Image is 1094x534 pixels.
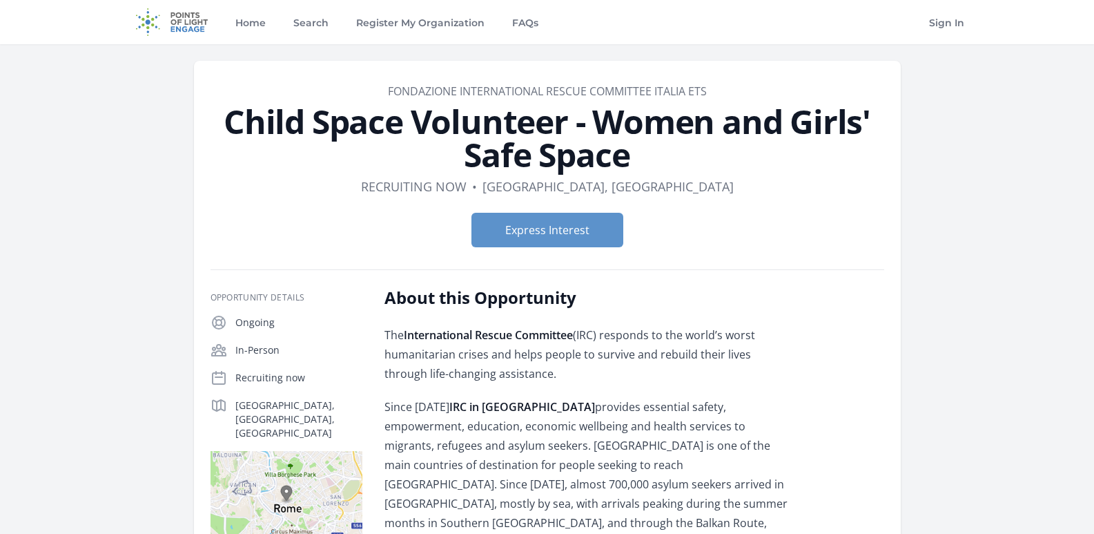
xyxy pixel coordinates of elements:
[482,177,734,196] dd: [GEOGRAPHIC_DATA], [GEOGRAPHIC_DATA]
[404,327,573,343] strong: International Rescue Committee
[388,84,707,99] a: Fondazione International Rescue Committee Italia ETS
[235,343,362,357] p: In-Person
[449,399,595,414] strong: IRC in [GEOGRAPHIC_DATA]
[235,316,362,330] p: Ongoing
[384,287,788,309] h2: About this Opportunity
[471,213,623,247] button: Express Interest
[361,177,467,196] dd: Recruiting now
[211,105,884,171] h1: Child Space Volunteer - Women and Girls' Safe Space
[472,177,477,196] div: •
[384,325,788,383] p: The (IRC) responds to the world’s worst humanitarian crises and helps people to survive and rebui...
[235,371,362,385] p: Recruiting now
[235,399,362,440] p: [GEOGRAPHIC_DATA], [GEOGRAPHIC_DATA], [GEOGRAPHIC_DATA]
[211,292,362,303] h3: Opportunity Details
